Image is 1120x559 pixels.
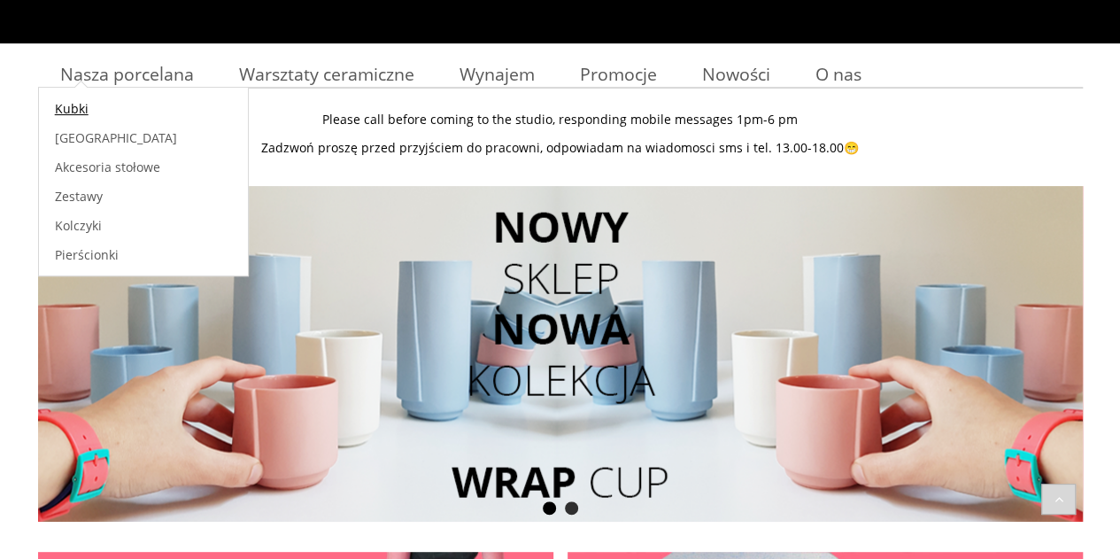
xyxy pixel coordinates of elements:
[460,62,535,86] span: Wynajem
[60,62,194,86] span: Nasza porcelana
[38,140,1083,156] p: Zadzwoń proszę przed przyjściem do pracowni, odpowiadam na wiadomosci sms i tel. 13.00-18.00😁
[792,57,884,91] a: O nas
[38,112,1083,128] p: Please call before coming to the studio, responding mobile messages 1pm-6 pm
[580,62,657,86] span: Promocje
[815,62,861,86] span: O nas
[679,57,792,91] a: Nowości
[239,62,414,86] span: Warsztaty ceramiczne
[38,57,217,91] a: Nasza porcelana
[436,57,557,91] a: Wynajem
[702,62,770,86] span: Nowości
[557,57,679,91] a: Promocje
[216,57,436,91] a: Warsztaty ceramiczne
